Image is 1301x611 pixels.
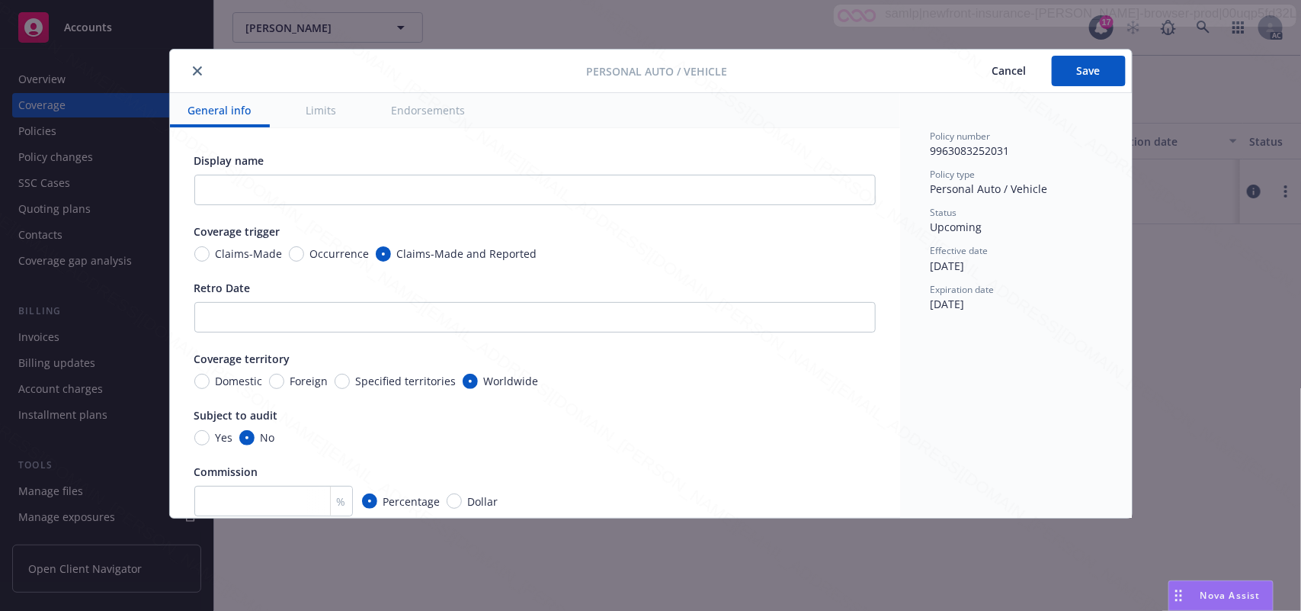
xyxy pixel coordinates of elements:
span: Specified territories [356,373,457,389]
span: Claims-Made and Reported [397,246,537,262]
span: [DATE] [931,259,965,273]
div: Drag to move [1169,581,1188,610]
span: Commission [194,465,258,479]
input: Specified territories [335,374,350,389]
span: Subject to audit [194,408,278,423]
span: Yes [216,429,233,445]
span: Coverage trigger [194,224,280,239]
span: Nova Assist [1200,589,1261,602]
span: % [337,494,346,510]
span: Worldwide [484,373,539,389]
span: Policy type [931,168,976,181]
input: Claims-Made and Reported [376,246,391,262]
span: Retro Date [194,281,251,295]
span: Dollar [468,494,498,510]
span: Coverage territory [194,352,290,366]
span: Foreign [290,373,328,389]
span: Display name [194,153,264,168]
input: Foreign [269,374,284,389]
input: Occurrence [289,246,304,262]
button: Cancel [967,56,1052,86]
span: Percentage [383,494,441,510]
input: Worldwide [463,374,478,389]
input: Yes [194,430,210,445]
input: Claims-Made [194,246,210,262]
span: Save [1077,63,1101,78]
span: Personal Auto / Vehicle [931,182,1048,196]
button: close [188,62,207,80]
span: Policy number [931,130,991,143]
span: Upcoming [931,220,982,234]
button: Limits [288,93,355,127]
input: Dollar [447,494,462,509]
button: Endorsements [373,93,484,127]
button: Save [1052,56,1126,86]
button: General info [170,93,270,127]
input: Domestic [194,374,210,389]
span: Cancel [992,63,1027,78]
button: Nova Assist [1168,580,1274,611]
span: Claims-Made [216,246,283,262]
span: Personal Auto / Vehicle [586,63,727,79]
input: Percentage [362,494,377,509]
span: 9963083252031 [931,143,1010,158]
span: No [261,429,275,445]
span: Status [931,206,957,219]
span: Domestic [216,373,263,389]
span: Expiration date [931,283,995,296]
span: Occurrence [310,246,370,262]
span: Effective date [931,244,989,257]
span: [DATE] [931,297,965,311]
input: No [239,430,255,445]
